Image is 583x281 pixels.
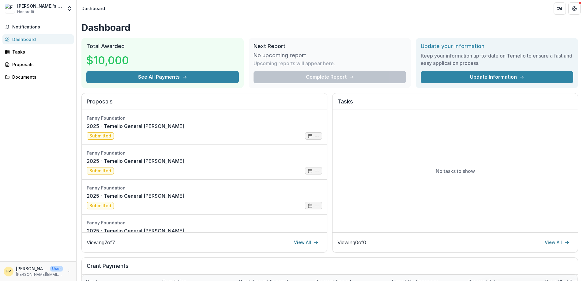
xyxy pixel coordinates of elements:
img: Fanny's Nonprofit Inc. [5,4,15,13]
h2: Grant Payments [87,263,573,274]
span: Notifications [12,24,71,30]
div: Dashboard [12,36,69,43]
a: View All [541,238,573,247]
a: View All [290,238,322,247]
h3: $10,000 [86,52,132,69]
a: Documents [2,72,74,82]
div: Fanny President [6,269,11,273]
button: Open entity switcher [65,2,74,15]
a: 2025 - Temelio General [PERSON_NAME] [87,122,184,130]
button: More [65,268,73,275]
a: Dashboard [2,34,74,44]
h2: Tasks [337,98,573,110]
div: Documents [12,74,69,80]
p: Upcoming reports will appear here. [254,60,335,67]
h2: Update your information [421,43,573,50]
span: Nonprofit [17,9,34,15]
button: Partners [554,2,566,15]
button: See All Payments [86,71,239,83]
button: Notifications [2,22,74,32]
p: No tasks to show [436,167,475,175]
div: Dashboard [81,5,105,12]
nav: breadcrumb [79,4,107,13]
a: Proposals [2,59,74,69]
div: [PERSON_NAME]'s Nonprofit Inc. [17,3,63,9]
div: Tasks [12,49,69,55]
a: 2025 - Temelio General [PERSON_NAME] [87,157,184,165]
h2: Next Report [254,43,406,50]
h2: Total Awarded [86,43,239,50]
p: User [50,266,63,272]
a: Tasks [2,47,74,57]
a: 2025 - Temelio General [PERSON_NAME] [87,192,184,200]
div: Proposals [12,61,69,68]
a: Update Information [421,71,573,83]
p: [PERSON_NAME][EMAIL_ADDRESS][DOMAIN_NAME] [16,272,63,277]
h2: Proposals [87,98,322,110]
p: Viewing 7 of 7 [87,239,115,246]
p: [PERSON_NAME] President [16,265,48,272]
p: Viewing 0 of 0 [337,239,366,246]
a: 2025 - Temelio General [PERSON_NAME] [87,227,184,234]
button: Get Help [568,2,581,15]
h1: Dashboard [81,22,578,33]
h3: Keep your information up-to-date on Temelio to ensure a fast and easy application process. [421,52,573,67]
h3: No upcoming report [254,52,306,59]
